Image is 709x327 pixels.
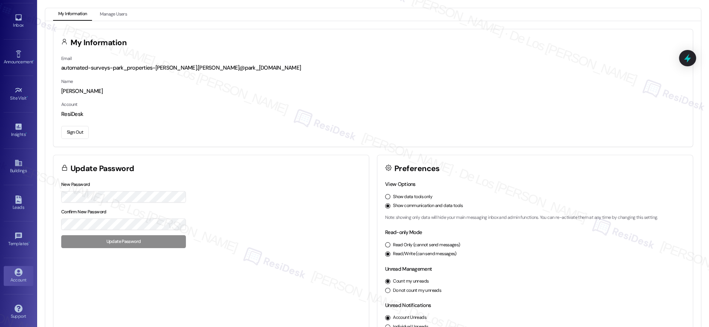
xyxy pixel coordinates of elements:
[4,84,33,104] a: Site Visit •
[4,120,33,140] a: Insights •
[61,64,685,72] div: automated-surveys-park_properties-[PERSON_NAME].[PERSON_NAME]@park_[DOMAIN_NAME]
[394,165,440,173] h3: Preferences
[70,39,127,47] h3: My Information
[393,194,432,200] label: Show data tools only
[29,240,30,245] span: •
[26,131,27,136] span: •
[61,209,106,215] label: Confirm New Password
[4,266,33,286] a: Account
[53,8,92,21] button: My Information
[393,287,441,294] label: Do not count my unreads
[4,193,33,213] a: Leads
[4,302,33,322] a: Support
[95,8,132,21] button: Manage Users
[4,157,33,177] a: Buildings
[27,94,28,100] span: •
[61,101,78,107] label: Account
[61,79,73,84] label: Name
[61,110,685,118] div: ResiDesk
[4,11,33,31] a: Inbox
[393,203,463,209] label: Show communication and data tools
[385,266,432,272] label: Unread Management
[61,56,72,61] label: Email
[61,181,90,187] label: New Password
[61,87,685,95] div: [PERSON_NAME]
[393,278,429,285] label: Count my unreads
[393,314,426,321] label: Account Unreads
[33,58,34,63] span: •
[385,229,422,236] label: Read-only Mode
[61,126,89,139] button: Sign Out
[385,302,431,308] label: Unread Notifications
[70,165,134,173] h3: Update Password
[4,230,33,250] a: Templates •
[385,214,685,221] p: Note: showing only data will hide your main messaging inbox and admin functions. You can re-activ...
[393,242,460,248] label: Read Only (cannot send messages)
[393,251,457,257] label: Read/Write (can send messages)
[385,181,416,187] label: View Options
